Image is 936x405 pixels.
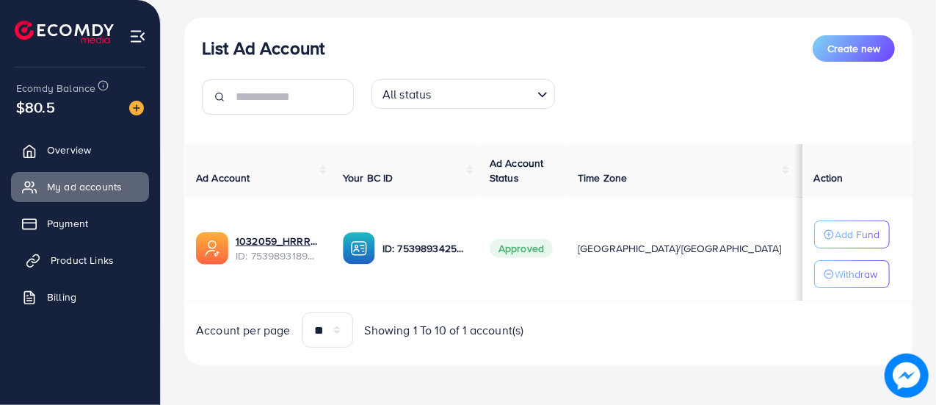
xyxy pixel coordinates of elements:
span: Time Zone [578,171,627,185]
span: Payment [47,216,88,231]
button: Withdraw [814,260,890,288]
span: Overview [47,143,91,157]
span: ID: 7539893189495259154 [236,248,319,263]
span: Account per page [196,322,291,339]
a: 1032059_HRRR Enterprises_1755518326723 [236,234,319,248]
input: Search for option [436,81,532,105]
span: Product Links [51,253,114,268]
p: Withdraw [835,265,878,283]
span: My ad accounts [47,179,122,194]
div: <span class='underline'>1032059_HRRR Enterprises_1755518326723</span></br>7539893189495259154 [236,234,319,264]
span: $80.5 [16,96,55,118]
span: Your BC ID [343,171,393,185]
img: logo [15,21,114,43]
a: Billing [11,282,149,312]
span: Ad Account [196,171,250,185]
a: Overview [11,135,149,165]
span: Approved [490,239,553,258]
span: Create new [827,41,880,56]
button: Create new [813,35,895,62]
a: My ad accounts [11,172,149,201]
h3: List Ad Account [202,37,324,59]
span: All status [380,84,435,105]
span: [GEOGRAPHIC_DATA]/[GEOGRAPHIC_DATA] [578,241,782,256]
a: Product Links [11,245,149,275]
span: Showing 1 To 10 of 1 account(s) [365,322,524,339]
img: image [129,101,144,115]
a: Payment [11,209,149,238]
p: ID: 7539893425517559825 [382,240,466,257]
img: ic-ba-acc.ded83a64.svg [343,232,375,265]
img: image [885,354,929,398]
span: Billing [47,290,76,304]
span: Ecomdy Balance [16,81,95,96]
p: Add Fund [835,226,880,243]
img: menu [129,28,146,45]
button: Add Fund [814,221,890,248]
img: ic-ads-acc.e4c84228.svg [196,232,228,265]
span: Ad Account Status [490,156,544,185]
div: Search for option [371,79,555,109]
span: Action [814,171,844,185]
